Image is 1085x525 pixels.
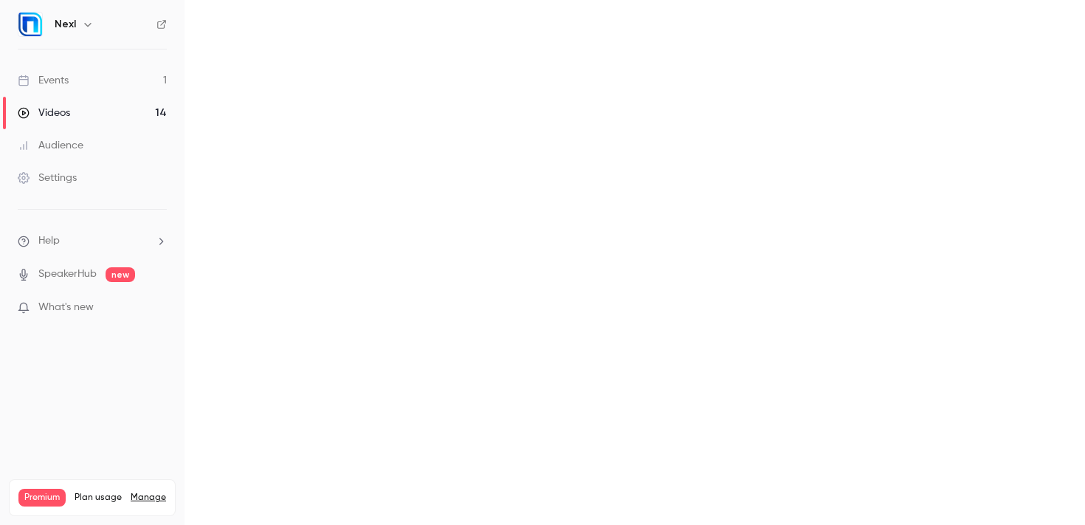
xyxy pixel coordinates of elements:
span: Premium [18,489,66,507]
h6: Nexl [55,17,76,32]
div: Settings [18,171,77,185]
span: Plan usage [75,492,122,504]
a: Manage [131,492,166,504]
span: new [106,267,135,282]
div: Events [18,73,69,88]
span: Help [38,233,60,249]
div: Videos [18,106,70,120]
span: What's new [38,300,94,315]
li: help-dropdown-opener [18,233,167,249]
img: Nexl [18,13,42,36]
div: Audience [18,138,83,153]
a: SpeakerHub [38,267,97,282]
